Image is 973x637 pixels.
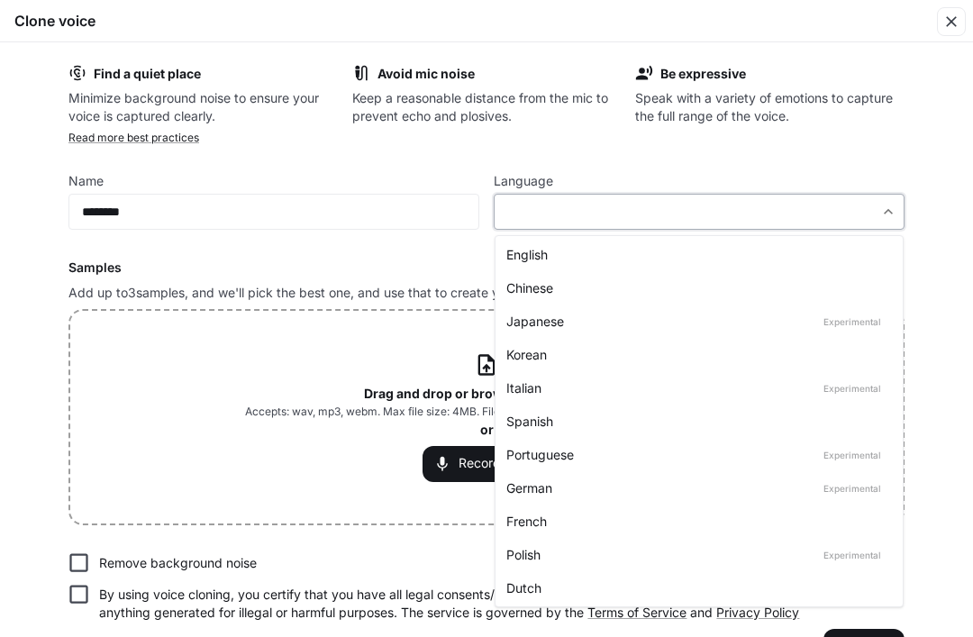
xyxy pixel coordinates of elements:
p: Experimental [820,314,885,330]
div: Korean [506,345,885,364]
p: Experimental [820,547,885,563]
p: Experimental [820,480,885,496]
div: French [506,512,885,531]
p: Experimental [820,447,885,463]
div: Japanese [506,312,885,331]
div: English [506,245,885,264]
div: Dutch [506,578,885,597]
div: Spanish [506,412,885,431]
div: Polish [506,545,885,564]
div: German [506,478,885,497]
div: Portuguese [506,445,885,464]
div: Italian [506,378,885,397]
p: Experimental [820,380,885,396]
div: Chinese [506,278,885,297]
